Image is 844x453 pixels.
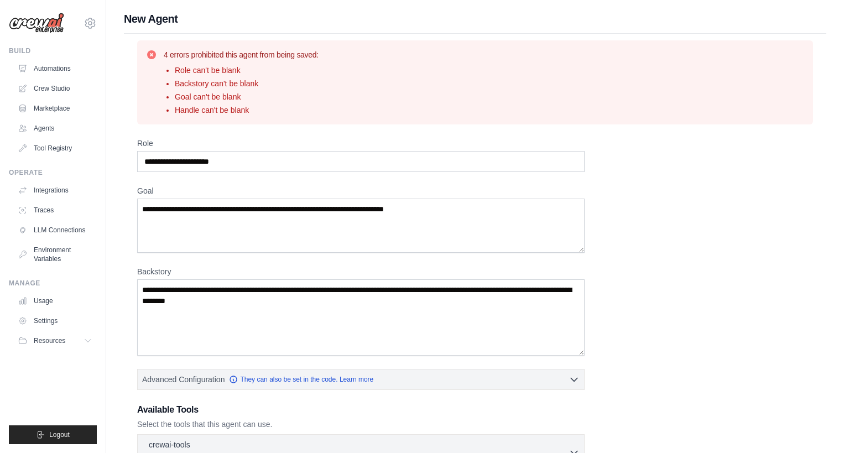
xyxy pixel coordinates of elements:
[137,266,585,277] label: Backstory
[13,60,97,77] a: Automations
[175,105,319,116] li: Handle can't be blank
[13,332,97,350] button: Resources
[9,279,97,288] div: Manage
[49,430,70,439] span: Logout
[142,374,225,385] span: Advanced Configuration
[13,139,97,157] a: Tool Registry
[175,91,319,102] li: Goal can't be blank
[9,13,64,34] img: Logo
[138,369,584,389] button: Advanced Configuration They can also be set in the code. Learn more
[13,221,97,239] a: LLM Connections
[13,119,97,137] a: Agents
[9,425,97,444] button: Logout
[137,185,585,196] label: Goal
[164,49,319,60] h3: 4 errors prohibited this agent from being saved:
[13,241,97,268] a: Environment Variables
[149,439,190,450] p: crewai-tools
[175,78,319,89] li: Backstory can't be blank
[13,201,97,219] a: Traces
[13,292,97,310] a: Usage
[124,11,826,27] h1: New Agent
[13,312,97,330] a: Settings
[229,375,373,384] a: They can also be set in the code. Learn more
[13,80,97,97] a: Crew Studio
[13,100,97,117] a: Marketplace
[137,138,585,149] label: Role
[34,336,65,345] span: Resources
[175,65,319,76] li: Role can't be blank
[13,181,97,199] a: Integrations
[137,403,585,416] h3: Available Tools
[9,168,97,177] div: Operate
[9,46,97,55] div: Build
[137,419,585,430] p: Select the tools that this agent can use.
